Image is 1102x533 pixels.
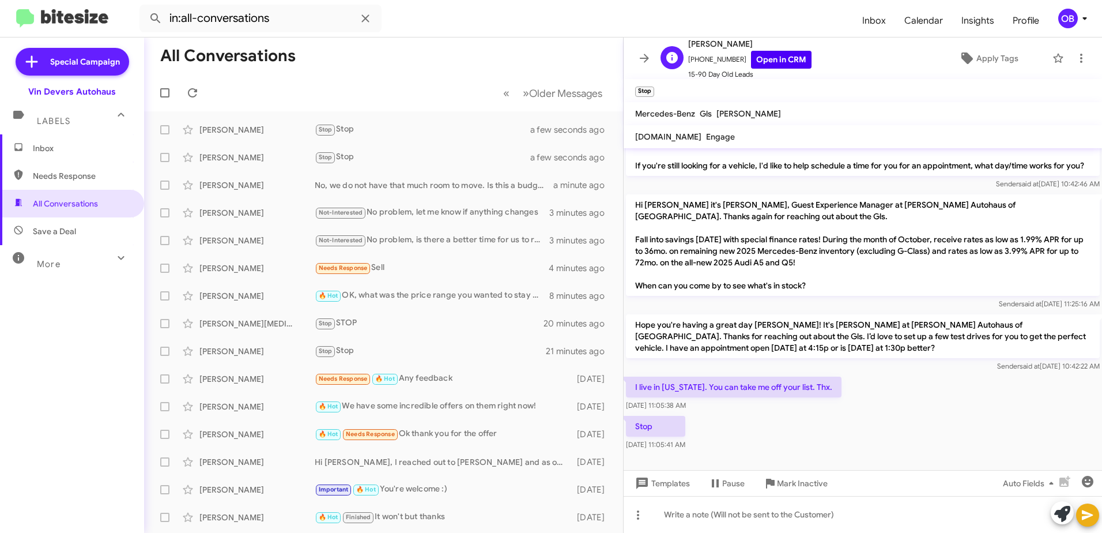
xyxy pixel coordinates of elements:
[315,427,572,441] div: Ok thank you for the offer
[315,179,553,191] div: No, we do not have that much room to move. Is this a budget or are you seeing vehicles like ours ...
[199,124,315,136] div: [PERSON_NAME]
[549,207,614,219] div: 3 minutes ago
[1003,4,1048,37] a: Profile
[33,142,131,154] span: Inbox
[319,209,363,216] span: Not-Interested
[633,473,690,494] span: Templates
[751,51,812,69] a: Open in CRM
[315,483,572,496] div: You're welcome :)
[572,429,614,440] div: [DATE]
[626,401,686,410] span: [DATE] 11:05:38 AM
[50,56,120,67] span: Special Campaign
[199,207,315,219] div: [PERSON_NAME]
[626,314,1100,358] p: Hope you're having a great day [PERSON_NAME]! It's [PERSON_NAME] at [PERSON_NAME] Autohaus of [GE...
[346,430,395,438] span: Needs Response
[930,48,1047,69] button: Apply Tags
[199,179,315,191] div: [PERSON_NAME]
[635,108,695,119] span: Mercedes-Benz
[1018,179,1039,188] span: said at
[319,126,333,133] span: Stop
[319,153,333,161] span: Stop
[716,108,781,119] span: [PERSON_NAME]
[199,484,315,496] div: [PERSON_NAME]
[199,373,315,385] div: [PERSON_NAME]
[626,377,841,397] p: I live in [US_STATE]. You can take me off your list. Thx.
[976,48,1018,69] span: Apply Tags
[319,320,333,327] span: Stop
[626,416,685,437] p: Stop
[315,206,549,219] div: No problem, let me know if anything changes
[199,318,315,329] div: [PERSON_NAME][MEDICAL_DATA]
[315,511,572,524] div: It won't but thanks
[319,430,338,438] span: 🔥 Hot
[549,290,614,302] div: 8 minutes ago
[315,456,572,468] div: Hi [PERSON_NAME], I reached out to [PERSON_NAME] and as of now, the Chrysler would not be the bes...
[626,121,1100,176] p: Hi [PERSON_NAME] it's [PERSON_NAME] at [PERSON_NAME] Autohaus of [GEOGRAPHIC_DATA]. I saw you've ...
[319,292,338,299] span: 🔥 Hot
[497,81,609,105] nav: Page navigation example
[699,473,754,494] button: Pause
[199,429,315,440] div: [PERSON_NAME]
[315,344,546,358] div: Stop
[635,132,701,142] span: [DOMAIN_NAME]
[319,403,338,410] span: 🔥 Hot
[315,261,549,275] div: Sell
[199,262,315,274] div: [PERSON_NAME]
[624,473,699,494] button: Templates
[315,372,572,385] div: Any feedback
[315,234,549,247] div: No problem, is there a better time for us to reach out?
[553,179,614,191] div: a minute ago
[28,86,116,97] div: Vin Devers Autohaus
[572,512,614,523] div: [DATE]
[523,86,529,100] span: »
[688,37,812,51] span: [PERSON_NAME]
[319,264,368,272] span: Needs Response
[315,289,549,302] div: OK, what was the price range you wanted to stay within? I do not have a pre-owned CLA right now, ...
[545,124,614,136] div: a few seconds ago
[315,151,545,164] div: Stop
[626,194,1100,296] p: Hi [PERSON_NAME] it's [PERSON_NAME], Guest Experience Manager at [PERSON_NAME] Autohaus of [GEOGR...
[994,473,1067,494] button: Auto Fields
[997,362,1100,370] span: Sender [DATE] 10:42:22 AM
[199,401,315,412] div: [PERSON_NAME]
[706,132,735,142] span: Engage
[319,237,363,244] span: Not-Interested
[139,5,382,32] input: Search
[546,346,614,357] div: 21 minutes ago
[1048,9,1089,28] button: OB
[635,87,654,97] small: Stop
[33,170,131,182] span: Needs Response
[319,375,368,382] span: Needs Response
[16,48,129,76] a: Special Campaign
[999,299,1100,308] span: Sender [DATE] 11:25:16 AM
[722,473,745,494] span: Pause
[199,456,315,468] div: [PERSON_NAME]
[700,108,712,119] span: Gls
[199,346,315,357] div: [PERSON_NAME]
[496,81,516,105] button: Previous
[199,290,315,302] div: [PERSON_NAME]
[319,347,333,355] span: Stop
[199,152,315,163] div: [PERSON_NAME]
[516,81,609,105] button: Next
[33,198,98,209] span: All Conversations
[572,456,614,468] div: [DATE]
[37,116,70,126] span: Labels
[853,4,895,37] a: Inbox
[549,235,614,246] div: 3 minutes ago
[37,259,61,269] span: More
[356,486,376,493] span: 🔥 Hot
[952,4,1003,37] a: Insights
[895,4,952,37] a: Calendar
[1003,473,1058,494] span: Auto Fields
[315,317,545,330] div: STOP
[545,318,614,329] div: 20 minutes ago
[319,486,349,493] span: Important
[572,484,614,496] div: [DATE]
[996,179,1100,188] span: Sender [DATE] 10:42:46 AM
[315,400,572,413] div: We have some incredible offers on them right now!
